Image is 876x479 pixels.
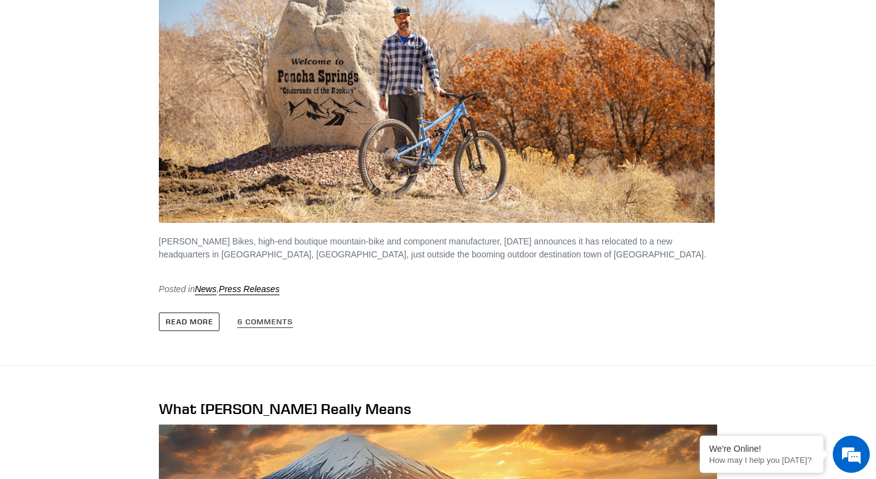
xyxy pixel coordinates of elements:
div: [PERSON_NAME] Bikes, high-end boutique mountain-bike and component manufacturer, [DATE] announces... [159,235,717,261]
a: Press Releases [219,284,279,295]
div: Navigation go back [14,68,32,87]
a: What [PERSON_NAME] Really Means [159,399,411,418]
a: 6 comments [237,317,294,328]
span: We're online! [72,156,171,281]
a: Read more: Canfield Bikes Moves to Poncha Springs, CO [159,313,220,331]
textarea: Type your message and hit 'Enter' [6,338,236,381]
img: d_696896380_company_1647369064580_696896380 [40,62,70,93]
div: We're Online! [709,444,814,454]
div: Posted in , [159,283,717,296]
p: How may I help you today? [709,455,814,465]
div: Chat with us now [83,69,226,85]
div: Minimize live chat window [203,6,232,36]
a: News [195,284,216,295]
